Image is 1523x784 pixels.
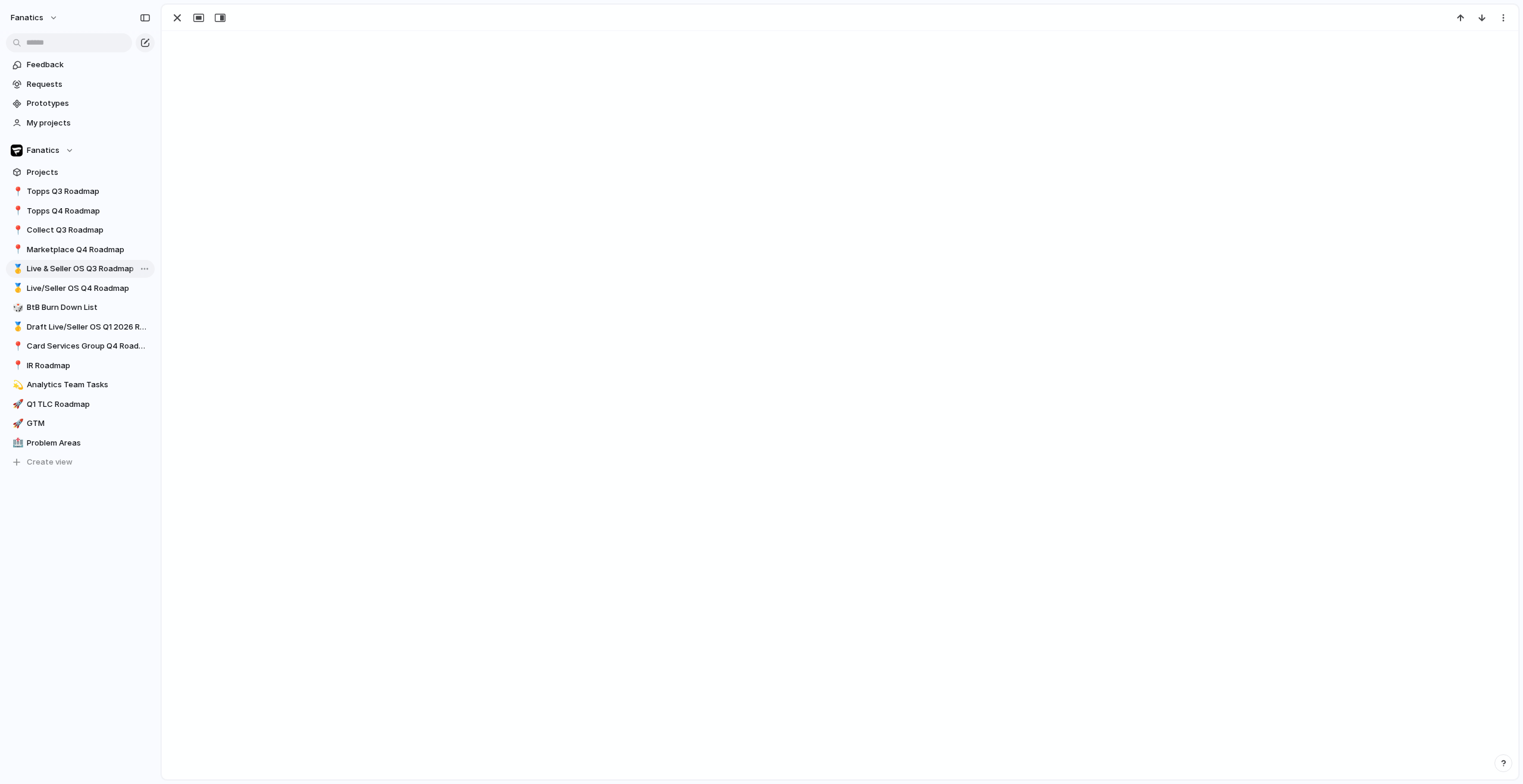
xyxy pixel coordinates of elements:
[11,437,23,449] button: 🏥
[27,145,59,156] span: Fanatics
[6,95,155,112] a: Prototypes
[12,340,21,353] div: 📍
[11,186,23,197] button: 📍
[27,117,151,129] span: My projects
[27,456,73,468] span: Create view
[6,142,155,159] button: Fanatics
[27,437,151,449] span: Problem Areas
[6,357,155,375] a: 📍IR Roadmap
[6,396,155,413] a: 🚀Q1 TLC Roadmap
[27,340,151,352] span: Card Services Group Q4 Roadmap
[27,167,151,178] span: Projects
[27,283,151,294] span: Live/Seller OS Q4 Roadmap
[5,8,64,27] button: fanatics
[12,397,21,411] div: 🚀
[27,186,151,197] span: Topps Q3 Roadmap
[27,399,151,410] span: Q1 TLC Roadmap
[12,262,21,276] div: 🥇
[27,418,151,429] span: GTM
[12,243,21,256] div: 📍
[11,360,23,372] button: 📍
[11,263,23,275] button: 🥇
[27,360,151,372] span: IR Roadmap
[6,318,155,336] a: 🥇Draft Live/Seller OS Q1 2026 Roadmap
[6,114,155,132] a: My projects
[12,320,21,334] div: 🥇
[11,379,23,391] button: 💫
[6,337,155,355] a: 📍Card Services Group Q4 Roadmap
[6,280,155,297] a: 🥇Live/Seller OS Q4 Roadmap
[12,204,21,218] div: 📍
[11,302,23,313] button: 🎲
[11,321,23,333] button: 🥇
[6,415,155,432] a: 🚀GTM
[27,205,151,217] span: Topps Q4 Roadmap
[27,321,151,333] span: Draft Live/Seller OS Q1 2026 Roadmap
[12,224,21,237] div: 📍
[27,79,151,90] span: Requests
[27,224,151,236] span: Collect Q3 Roadmap
[6,434,155,452] a: 🏥Problem Areas
[11,244,23,256] button: 📍
[27,98,151,109] span: Prototypes
[11,340,23,352] button: 📍
[12,359,21,372] div: 📍
[6,202,155,220] a: 📍Topps Q4 Roadmap
[27,379,151,391] span: Analytics Team Tasks
[6,299,155,316] a: 🎲BtB Burn Down List
[27,263,151,275] span: Live & Seller OS Q3 Roadmap
[6,241,155,259] a: 📍Marketplace Q4 Roadmap
[11,205,23,217] button: 📍
[11,224,23,236] button: 📍
[12,417,21,431] div: 🚀
[11,418,23,429] button: 🚀
[11,283,23,294] button: 🥇
[12,301,21,315] div: 🎲
[12,378,21,392] div: 💫
[27,59,151,71] span: Feedback
[12,436,21,450] div: 🏥
[6,453,155,471] button: Create view
[6,221,155,239] a: 📍Collect Q3 Roadmap
[11,399,23,410] button: 🚀
[12,185,21,199] div: 📍
[6,76,155,93] a: Requests
[6,376,155,394] a: 💫Analytics Team Tasks
[6,183,155,200] a: 📍Topps Q3 Roadmap
[12,281,21,295] div: 🥇
[6,56,155,74] a: Feedback
[11,12,43,24] span: fanatics
[6,164,155,181] a: Projects
[6,260,155,278] a: 🥇Live & Seller OS Q3 Roadmap
[27,302,151,313] span: BtB Burn Down List
[27,244,151,256] span: Marketplace Q4 Roadmap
